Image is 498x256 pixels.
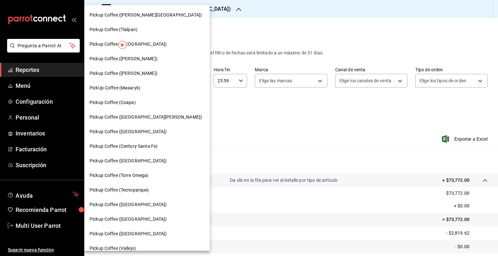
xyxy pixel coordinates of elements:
[84,66,210,81] div: Pickup Coffee ([PERSON_NAME])
[89,99,136,106] span: Pickup Coffee (Coapa)
[89,128,167,135] span: Pickup Coffee ([GEOGRAPHIC_DATA])
[89,157,167,164] span: Pickup Coffee ([GEOGRAPHIC_DATA])
[84,212,210,227] div: Pickup Coffee ([GEOGRAPHIC_DATA])
[89,55,158,62] span: Pickup Coffee ([PERSON_NAME])
[89,70,158,77] span: Pickup Coffee ([PERSON_NAME])
[89,114,202,121] span: Pickup Coffee ([GEOGRAPHIC_DATA][PERSON_NAME])
[84,241,210,256] div: Pickup Coffee (Vallejo)
[118,41,126,49] img: Tooltip marker
[84,124,210,139] div: Pickup Coffee ([GEOGRAPHIC_DATA])
[84,197,210,212] div: Pickup Coffee ([GEOGRAPHIC_DATA])
[89,187,149,193] span: Pickup Coffee (Tecnoparque)
[89,201,167,208] span: Pickup Coffee ([GEOGRAPHIC_DATA])
[84,227,210,241] div: Pickup Coffee ([GEOGRAPHIC_DATA])
[84,22,210,37] div: Pickup Coffee (Tlalpan)
[89,41,167,48] span: Pickup Coffee ([GEOGRAPHIC_DATA])
[84,139,210,154] div: Pickup Coffee (Century Santa Fe)
[89,143,158,150] span: Pickup Coffee (Century Santa Fe)
[89,245,136,252] span: Pickup Coffee (Vallejo)
[84,168,210,183] div: Pickup Coffee (Torre Omega)
[84,81,210,95] div: PickUp Coffee (Masaryk)
[89,85,140,91] span: PickUp Coffee (Masaryk)
[84,183,210,197] div: Pickup Coffee (Tecnoparque)
[89,230,167,237] span: Pickup Coffee ([GEOGRAPHIC_DATA])
[84,154,210,168] div: Pickup Coffee ([GEOGRAPHIC_DATA])
[89,216,167,223] span: Pickup Coffee ([GEOGRAPHIC_DATA])
[84,52,210,66] div: Pickup Coffee ([PERSON_NAME])
[84,8,210,22] div: Pickup Coffee ([PERSON_NAME][GEOGRAPHIC_DATA])
[84,110,210,124] div: Pickup Coffee ([GEOGRAPHIC_DATA][PERSON_NAME])
[84,37,210,52] div: Pickup Coffee ([GEOGRAPHIC_DATA])
[89,172,149,179] span: Pickup Coffee (Torre Omega)
[89,26,137,33] span: Pickup Coffee (Tlalpan)
[89,12,202,18] span: Pickup Coffee ([PERSON_NAME][GEOGRAPHIC_DATA])
[84,95,210,110] div: Pickup Coffee (Coapa)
